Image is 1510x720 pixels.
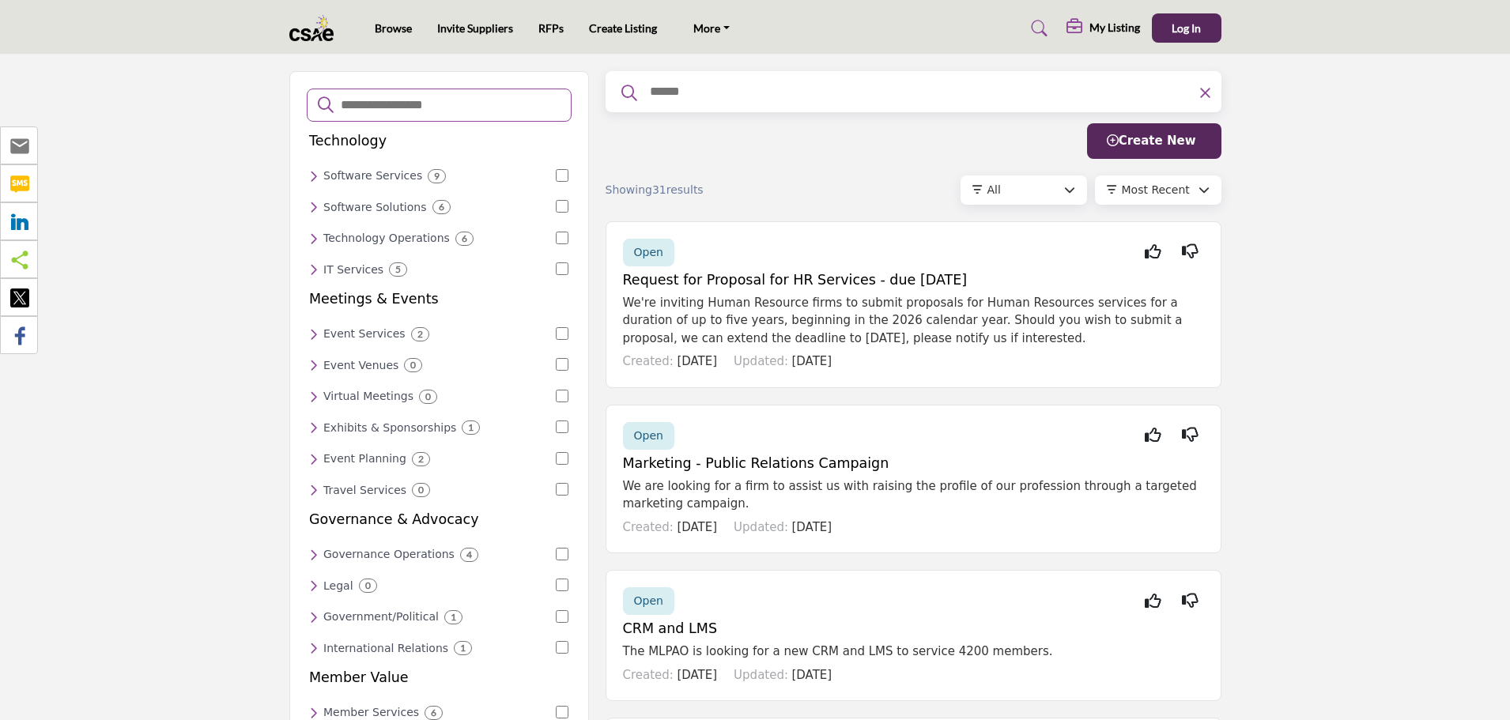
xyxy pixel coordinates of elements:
span: Open [634,429,663,442]
span: Created: [623,668,674,682]
input: Select Government/Political [556,610,568,623]
i: Not Interested [1182,435,1199,435]
h5: Meetings & Events [309,291,439,307]
div: 5 Results For IT Services [389,262,407,277]
b: 0 [410,360,416,371]
b: 6 [462,233,467,244]
div: 1 Results For Government/Political [444,610,462,624]
span: All [987,183,1001,196]
h5: Member Value [309,669,409,686]
h5: Marketing - Public Relations Campaign [623,455,1204,472]
h6: Venues for hosting events [323,359,398,372]
h6: IT services and support [323,263,383,277]
input: Select Event Services [556,327,568,340]
h6: Exhibition and sponsorship services [323,421,456,435]
div: 0 Results For Virtual Meetings [419,390,437,404]
input: Select Technology Operations [556,232,568,244]
div: 2 Results For Event Services [411,327,429,341]
span: [DATE] [677,354,717,368]
div: 1 Results For International Relations [454,641,472,655]
i: Interested [1145,435,1161,435]
span: Updated: [734,354,788,368]
button: Create New [1087,123,1221,159]
div: 4 Results For Governance Operations [460,548,478,562]
a: Invite Suppliers [437,21,513,35]
b: 2 [417,329,423,340]
div: Showing results [606,182,791,198]
b: 6 [431,707,436,718]
div: 0 Results For Event Venues [404,358,422,372]
span: Create New [1107,134,1196,148]
h5: My Listing [1089,21,1140,35]
div: 2 Results For Event Planning [412,452,430,466]
input: Select Governance Operations [556,548,568,560]
input: Select Software Solutions [556,200,568,213]
b: 0 [425,391,431,402]
i: Interested [1145,601,1161,601]
h5: Governance & Advocacy [309,511,479,528]
input: Select Member Services [556,706,568,718]
input: Select Software Services [556,169,568,182]
div: 0 Results For Travel Services [412,483,430,497]
b: 1 [460,643,466,654]
div: 6 Results For Member Services [425,706,443,720]
div: My Listing [1066,19,1140,38]
input: Select Virtual Meetings [556,390,568,402]
span: Updated: [734,520,788,534]
b: 4 [466,549,472,560]
div: 1 Results For Exhibits & Sponsorships [462,420,480,435]
b: 0 [418,484,424,496]
span: Most Recent [1122,183,1190,196]
h6: Comprehensive event management services [323,327,406,341]
i: Not Interested [1182,601,1199,601]
input: Select Event Venues [556,358,568,371]
span: Open [634,594,663,607]
h6: Member-focused services and support [323,706,419,719]
div: 9 Results For Software Services [428,169,446,183]
span: [DATE] [677,520,717,534]
a: More [682,17,741,40]
span: [DATE] [791,354,832,368]
b: 1 [468,422,474,433]
a: RFPs [538,21,564,35]
h6: Software solutions and applications [323,201,427,214]
span: Log In [1172,21,1201,35]
span: [DATE] [791,520,832,534]
a: Browse [375,21,412,35]
input: Select Legal [556,579,568,591]
img: site Logo [289,15,342,41]
b: 0 [365,580,371,591]
p: We're inviting Human Resource firms to submit proposals for Human Resources services for a durati... [623,294,1204,348]
input: Select Event Planning [556,452,568,465]
h5: Technology [309,133,387,149]
p: We are looking for a firm to assist us with raising the profile of our profession through a targe... [623,477,1204,513]
b: 5 [395,264,401,275]
input: Select Travel Services [556,483,568,496]
div: 0 Results For Legal [359,579,377,593]
a: Create Listing [589,21,657,35]
h5: CRM and LMS [623,620,1204,637]
span: Open [634,246,663,258]
b: 6 [439,202,444,213]
div: 6 Results For Software Solutions [432,200,451,214]
h6: Software development and support services [323,169,422,183]
b: 9 [434,171,440,182]
h6: Virtual meeting platforms and services [323,390,413,403]
a: Search [1016,16,1058,41]
input: Select Exhibits & Sponsorships [556,420,568,433]
b: 1 [451,612,456,623]
p: The MLPAO is looking for a new CRM and LMS to service 4200 members. [623,643,1204,661]
span: [DATE] [677,668,717,682]
b: 2 [418,454,424,465]
h6: Legal services and support [323,579,353,593]
span: 31 [652,183,666,196]
input: Select International Relations [556,641,568,654]
h6: Services for managing international relations [323,642,448,655]
h6: Services for effective governance operations [323,548,455,561]
h6: Services related to government and political affairs [323,610,439,624]
span: Created: [623,354,674,368]
h6: Services for managing technology operations [323,232,450,245]
h5: Request for Proposal for HR Services - due [DATE] [623,272,1204,288]
span: Updated: [734,668,788,682]
button: Log In [1152,13,1221,43]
